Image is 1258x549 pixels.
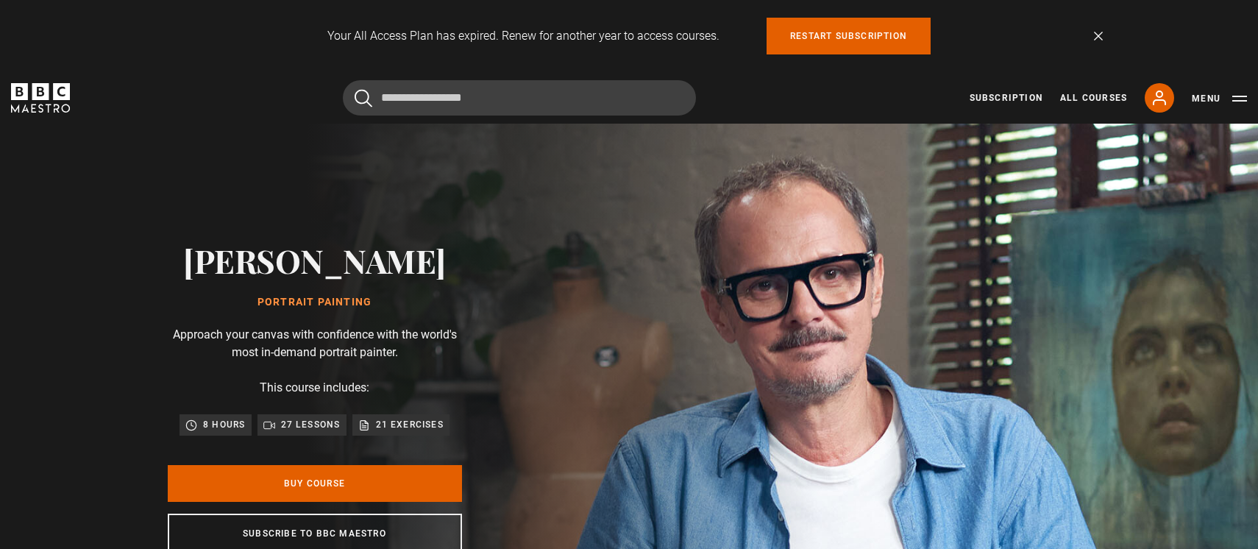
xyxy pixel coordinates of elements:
[1060,91,1127,105] a: All Courses
[260,379,369,397] p: This course includes:
[281,417,341,432] p: 27 lessons
[355,89,372,107] button: Submit the search query
[168,326,462,361] p: Approach your canvas with confidence with the world's most in-demand portrait painter.
[376,417,444,432] p: 21 exercises
[183,297,446,308] h1: Portrait Painting
[203,417,245,432] p: 8 hours
[183,241,446,279] h2: [PERSON_NAME]
[327,27,719,45] p: Your All Access Plan has expired. Renew for another year to access courses.
[11,83,70,113] svg: BBC Maestro
[343,80,696,116] input: Search
[1192,91,1247,106] button: Toggle navigation
[970,91,1042,105] a: Subscription
[168,465,462,502] a: Buy Course
[767,18,931,54] a: Restart subscription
